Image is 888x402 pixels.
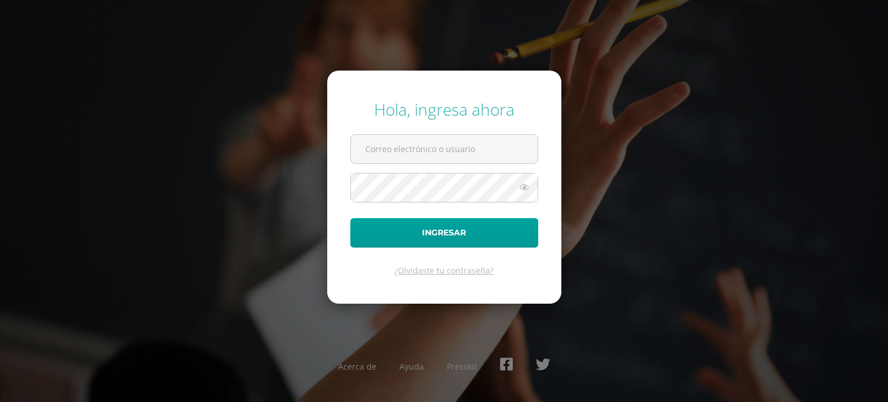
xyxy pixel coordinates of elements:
a: Presskit [447,361,477,372]
a: ¿Olvidaste tu contraseña? [394,265,494,276]
a: Acerca de [338,361,376,372]
a: Ayuda [399,361,424,372]
input: Correo electrónico o usuario [351,135,538,163]
button: Ingresar [350,218,538,248]
div: Hola, ingresa ahora [350,98,538,120]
